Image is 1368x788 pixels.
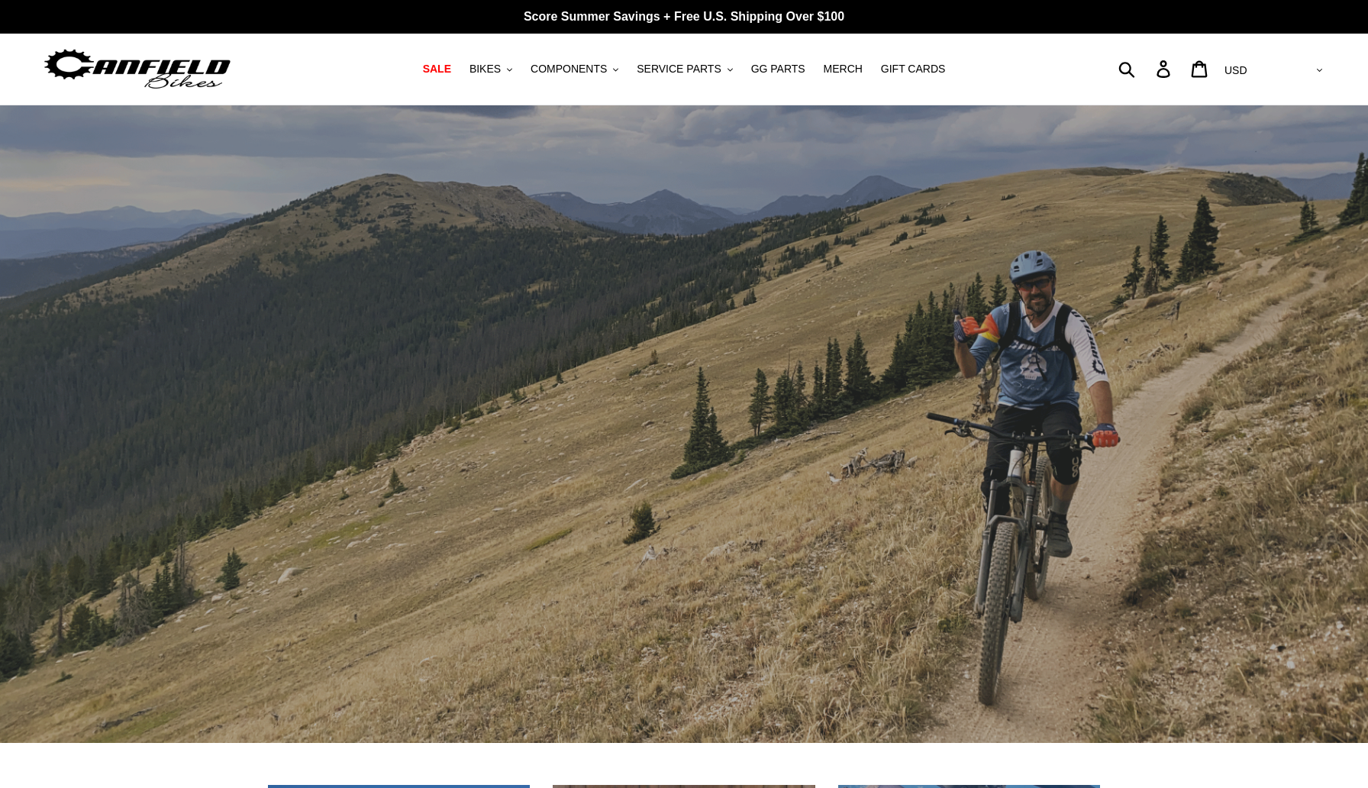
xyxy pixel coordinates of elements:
span: SERVICE PARTS [637,63,721,76]
span: MERCH [824,63,863,76]
a: GG PARTS [744,59,813,79]
a: GIFT CARDS [873,59,953,79]
span: GIFT CARDS [881,63,946,76]
a: SALE [415,59,459,79]
button: SERVICE PARTS [629,59,740,79]
span: GG PARTS [751,63,805,76]
img: Canfield Bikes [42,45,233,93]
button: BIKES [462,59,520,79]
span: COMPONENTS [531,63,607,76]
input: Search [1127,52,1166,86]
span: SALE [423,63,451,76]
span: BIKES [469,63,501,76]
button: COMPONENTS [523,59,626,79]
a: MERCH [816,59,870,79]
